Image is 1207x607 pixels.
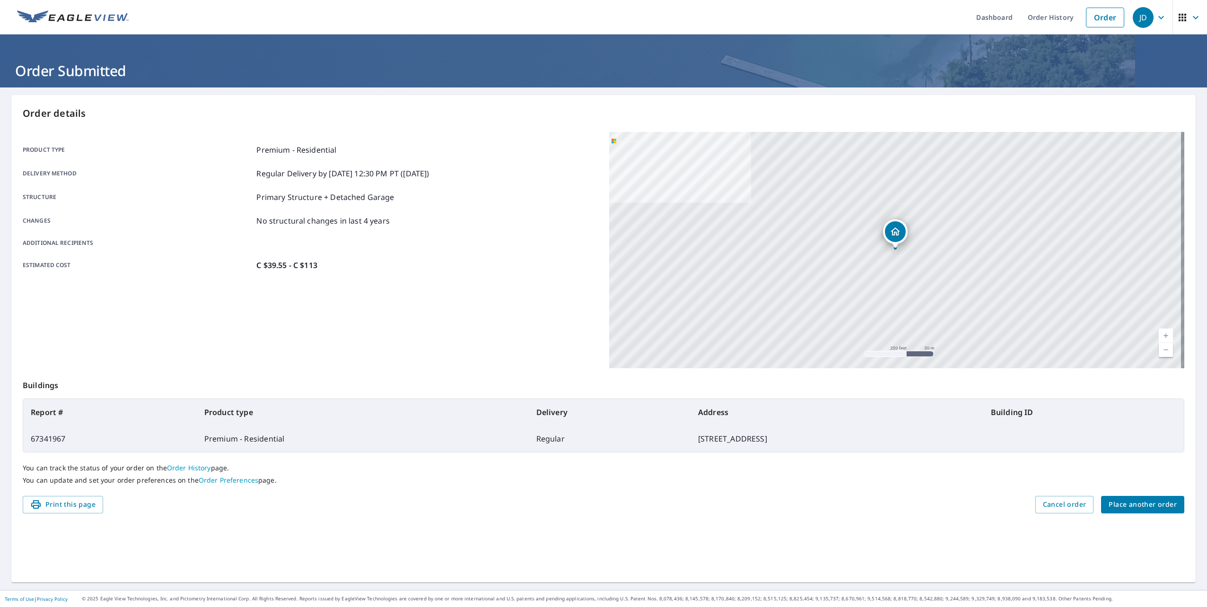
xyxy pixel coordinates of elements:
[256,144,336,156] p: Premium - Residential
[23,260,253,271] p: Estimated cost
[23,464,1184,472] p: You can track the status of your order on the page.
[197,425,529,452] td: Premium - Residential
[11,61,1196,80] h1: Order Submitted
[1109,499,1177,511] span: Place another order
[199,476,258,485] a: Order Preferences
[197,399,529,425] th: Product type
[1086,8,1124,27] a: Order
[23,425,197,452] td: 67341967
[23,191,253,203] p: Structure
[23,215,253,226] p: Changes
[30,499,96,511] span: Print this page
[37,596,68,602] a: Privacy Policy
[23,399,197,425] th: Report #
[1159,329,1173,343] a: Current Level 17, Zoom In
[23,496,103,513] button: Print this page
[23,144,253,156] p: Product type
[1133,7,1154,28] div: JD
[5,596,34,602] a: Terms of Use
[883,219,908,249] div: Dropped pin, building 1, Residential property, 2766 CHESTNUT ST LINCOLN ON L0R1S0
[691,425,983,452] td: [STREET_ADDRESS]
[23,476,1184,485] p: You can update and set your order preferences on the page.
[256,260,317,271] p: C $39.55 - C $113
[23,106,1184,121] p: Order details
[1035,496,1094,513] button: Cancel order
[1159,343,1173,357] a: Current Level 17, Zoom Out
[529,399,691,425] th: Delivery
[691,399,983,425] th: Address
[23,368,1184,399] p: Buildings
[167,463,211,472] a: Order History
[256,168,429,179] p: Regular Delivery by [DATE] 12:30 PM PT ([DATE])
[17,10,129,25] img: EV Logo
[5,596,68,602] p: |
[983,399,1184,425] th: Building ID
[23,168,253,179] p: Delivery method
[1043,499,1086,511] span: Cancel order
[256,215,390,226] p: No structural changes in last 4 years
[529,425,691,452] td: Regular
[82,595,1202,602] p: © 2025 Eagle View Technologies, Inc. and Pictometry International Corp. All Rights Reserved. Repo...
[23,239,253,247] p: Additional recipients
[256,191,394,203] p: Primary Structure + Detached Garage
[1101,496,1184,513] button: Place another order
